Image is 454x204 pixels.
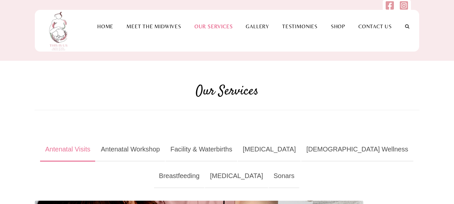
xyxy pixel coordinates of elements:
[120,23,188,30] a: Meet the Midwives
[276,23,324,30] a: Testimonies
[269,164,299,188] a: Sonars
[400,1,408,10] img: instagram-square.svg
[400,4,408,12] a: Follow us on Instagram
[188,23,239,30] a: Our Services
[324,23,352,30] a: Shop
[238,138,301,162] a: [MEDICAL_DATA]
[96,138,165,162] a: Antenatal Workshop
[301,138,413,162] a: [DEMOGRAPHIC_DATA] Wellness
[40,138,95,162] a: Antenatal Visits
[205,164,268,188] a: [MEDICAL_DATA]
[45,10,74,52] img: This is us practice
[35,82,419,101] h2: Our Services
[166,138,237,162] a: Facility & Waterbirths
[91,23,120,30] a: Home
[239,23,276,30] a: Gallery
[386,1,394,10] img: facebook-square.svg
[154,164,204,188] a: Breastfeeding
[352,23,398,30] a: Contact Us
